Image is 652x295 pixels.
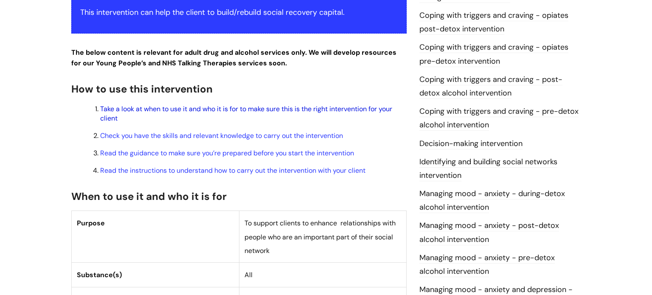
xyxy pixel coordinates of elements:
span: How to use this intervention [71,82,213,96]
a: Coping with triggers and craving - opiates pre-detox intervention [419,42,568,67]
a: Coping with triggers and craving - opiates post-detox intervention [419,10,568,35]
a: Take a look at when to use it and who it is for to make sure this is the right intervention for y... [100,104,392,123]
a: Read the instructions to understand how to carry out the intervention with your client [100,166,365,175]
span: All [244,270,253,279]
a: Decision-making intervention [419,138,523,149]
a: Coping with triggers and craving - post-detox alcohol intervention [419,74,562,99]
a: Coping with triggers and craving - pre-detox alcohol intervention [419,106,579,131]
a: Check you have the skills and relevant knowledge to carry out the intervention [100,131,343,140]
span: Substance(s) [77,270,122,279]
a: Identifying and building social networks intervention [419,157,557,181]
span: Purpose [77,219,105,228]
strong: The below content is relevant for adult drug and alcohol services only. We will develop resources... [71,48,396,67]
a: Managing mood - anxiety - during-detox alcohol intervention [419,188,565,213]
span: When to use it and who it is for [71,190,227,203]
a: Read the guidance to make sure you’re prepared before you start the intervention [100,149,354,157]
a: Managing mood - anxiety - post-detox alcohol intervention [419,220,559,245]
span: To support clients to enhance relationships with people who are an important part of their social... [244,219,396,255]
a: Managing mood - anxiety - pre-detox alcohol intervention [419,253,555,277]
p: This intervention can help the client to build/rebuild social recovery capital. [80,6,398,19]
